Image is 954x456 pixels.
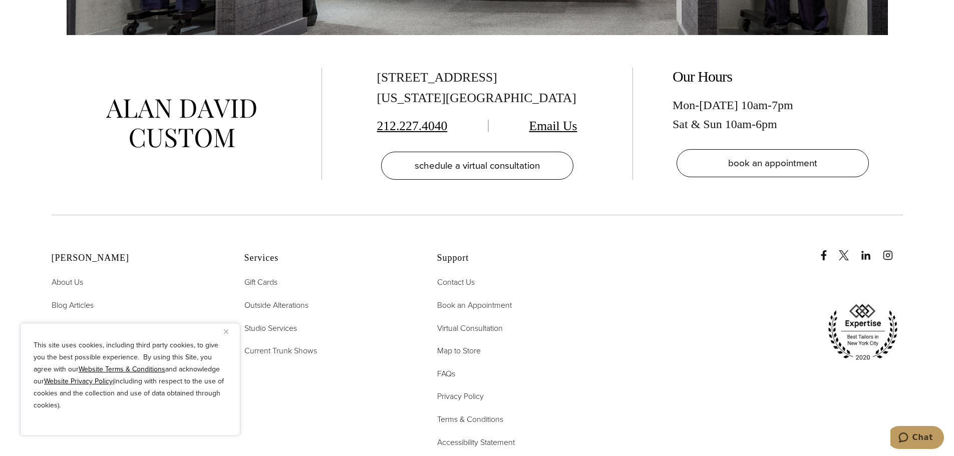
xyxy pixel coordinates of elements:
[244,276,277,289] a: Gift Cards
[244,276,277,288] span: Gift Cards
[79,364,165,374] a: Website Terms & Conditions
[244,345,317,356] span: Current Trunk Shows
[437,344,481,357] a: Map to Store
[244,299,308,312] a: Outside Alterations
[224,325,236,337] button: Close
[437,367,455,380] a: FAQs
[52,322,111,334] span: First-Time Buyers
[529,119,577,133] a: Email Us
[890,426,944,451] iframe: Abre um widget para que você possa conversar por chat com um de nossos agentes
[673,96,873,134] div: Mon-[DATE] 10am-7pm Sat & Sun 10am-6pm
[52,253,219,264] h2: [PERSON_NAME]
[52,299,94,311] span: Blog Articles
[823,300,903,364] img: expertise, best tailors in new york city 2020
[106,99,256,148] img: alan david custom
[244,322,297,334] span: Studio Services
[381,152,573,180] a: schedule a virtual consultation
[437,276,605,448] nav: Support Footer Nav
[437,299,512,312] a: Book an Appointment
[437,390,484,403] a: Privacy Policy
[839,240,859,260] a: x/twitter
[437,413,503,425] span: Terms & Conditions
[224,329,228,334] img: Close
[437,322,503,335] a: Virtual Consultation
[244,253,412,264] h2: Services
[52,276,219,425] nav: Alan David Footer Nav
[437,413,503,426] a: Terms & Conditions
[437,253,605,264] h2: Support
[437,276,475,289] a: Contact Us
[244,299,308,311] span: Outside Alterations
[52,322,111,335] a: First-Time Buyers
[44,376,113,386] a: Website Privacy Policy
[728,156,817,170] span: book an appointment
[437,368,455,379] span: FAQs
[437,276,475,288] span: Contact Us
[437,345,481,356] span: Map to Store
[437,390,484,402] span: Privacy Policy
[883,240,903,260] a: instagram
[34,339,227,411] p: This site uses cookies, including third party cookies, to give you the best possible experience. ...
[819,240,837,260] a: Facebook
[52,276,83,289] a: About Us
[861,240,881,260] a: linkedin
[437,436,515,449] a: Accessibility Statement
[677,149,869,177] a: book an appointment
[437,322,503,334] span: Virtual Consultation
[244,344,317,357] a: Current Trunk Shows
[244,276,412,357] nav: Services Footer Nav
[415,158,540,173] span: schedule a virtual consultation
[52,299,94,312] a: Blog Articles
[437,436,515,448] span: Accessibility Statement
[244,322,297,335] a: Studio Services
[377,119,448,133] a: 212.227.4040
[377,68,577,109] div: [STREET_ADDRESS] [US_STATE][GEOGRAPHIC_DATA]
[673,68,873,86] h2: Our Hours
[437,299,512,311] span: Book an Appointment
[52,276,83,288] span: About Us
